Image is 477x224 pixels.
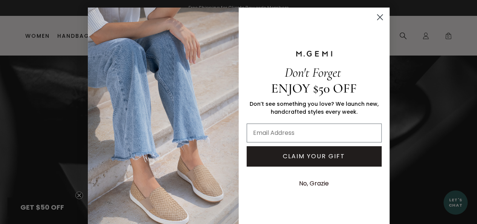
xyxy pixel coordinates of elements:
span: ENJOY $50 OFF [271,80,357,96]
button: Close dialog [373,11,387,24]
button: CLAIM YOUR GIFT [247,146,382,167]
img: M.GEMI [295,50,333,57]
span: Don’t see something you love? We launch new, handcrafted styles every week. [250,100,379,116]
button: No, Grazie [295,174,333,193]
span: Don't Forget [285,65,341,80]
input: Email Address [247,124,382,142]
